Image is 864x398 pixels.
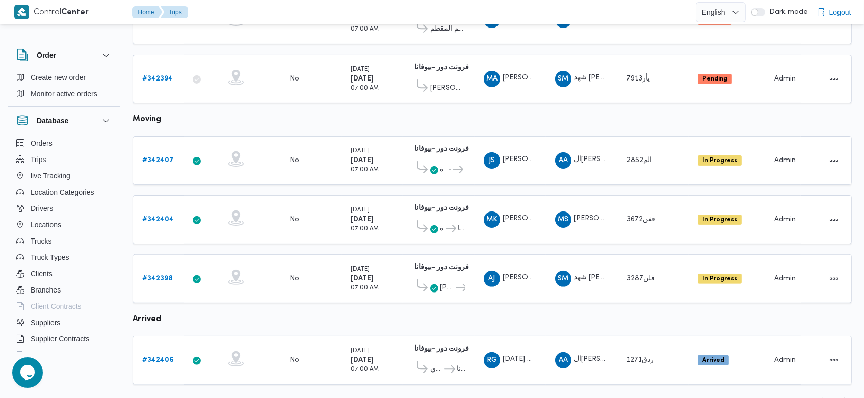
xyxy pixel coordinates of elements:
[626,357,654,363] span: ردق1271
[702,276,737,282] b: In Progress
[414,264,469,271] b: فرونت دور -بيوفانا
[12,266,116,282] button: Clients
[142,273,173,285] a: #342398
[574,75,707,82] span: شهد [PERSON_NAME] [PERSON_NAME]
[430,363,443,376] span: قسم المعادي
[702,357,724,363] b: Arrived
[31,235,51,247] span: Trucks
[351,75,374,82] b: [DATE]
[489,152,495,169] span: JS
[142,216,174,223] b: # 342404
[12,331,116,347] button: Supplier Contracts
[290,74,299,84] div: No
[142,357,174,363] b: # 342406
[132,6,163,18] button: Home
[12,282,116,298] button: Branches
[12,86,116,102] button: Monitor active orders
[813,2,855,22] button: Logout
[484,211,500,228] div: Mahmood Kamal Abadalghni Mahmood Ibrahem
[161,6,188,18] button: Trips
[702,157,737,164] b: In Progress
[626,216,656,223] span: قفن3672
[440,223,444,235] span: قسم الجيزة
[62,9,89,16] b: Center
[351,67,370,72] small: [DATE]
[12,135,116,151] button: Orders
[702,217,737,223] b: In Progress
[440,164,447,176] span: قسم ثان القاهرة الجديدة
[290,215,299,224] div: No
[503,216,621,222] span: [PERSON_NAME] [PERSON_NAME]
[12,217,116,233] button: Locations
[414,146,469,152] b: فرونت دور -بيوفانا
[16,49,112,61] button: Order
[290,156,299,165] div: No
[414,205,469,211] b: فرونت دور -بيوفانا
[31,284,61,296] span: Branches
[555,271,571,287] div: Shahad Mustfi Ahmad Abadah Abas Hamodah
[414,346,469,352] b: فرونت دور -بيوفانا
[488,271,495,287] span: AJ
[774,275,796,282] span: Admin
[351,86,379,91] small: 07:00 AM
[503,156,621,163] span: [PERSON_NAME] [PERSON_NAME]
[31,349,56,361] span: Devices
[558,71,568,87] span: SM
[16,115,112,127] button: Database
[8,135,120,356] div: Database
[142,214,174,226] a: #342404
[465,164,465,176] span: فرونت دور -بيوفانا
[774,216,796,223] span: Admin
[351,267,370,272] small: [DATE]
[10,357,43,388] iframe: chat widget
[142,354,174,366] a: #342406
[503,275,621,281] span: [PERSON_NAME] [PERSON_NAME]
[12,151,116,168] button: Trips
[31,153,46,166] span: Trips
[826,71,842,87] button: Actions
[698,74,732,84] span: Pending
[414,64,469,71] b: فرونت دور -بيوفانا
[559,152,568,169] span: AA
[430,82,465,94] span: [PERSON_NAME]
[555,211,571,228] div: Muhammad Slah Abadalltaif Alshrif
[31,88,97,100] span: Monitor active orders
[290,356,299,365] div: No
[698,274,742,284] span: In Progress
[626,75,650,82] span: يأر7913
[457,363,465,376] span: فرونت دور -بيوفانا
[351,285,379,291] small: 07:00 AM
[826,271,842,287] button: Actions
[351,157,374,164] b: [DATE]
[626,157,652,164] span: الم2852
[555,71,571,87] div: Shahad Mustfi Ahmad Abadah Abas Hamodah
[574,356,639,363] span: ال[PERSON_NAME]
[12,184,116,200] button: Location Categories
[142,154,174,167] a: #342407
[440,282,455,294] span: [PERSON_NAME]
[574,216,632,222] span: [PERSON_NAME]
[484,352,500,368] div: Rmdhan Ghrib Muhammad Abadallah
[31,316,60,329] span: Suppliers
[142,275,173,282] b: # 342398
[698,215,742,225] span: In Progress
[486,71,498,87] span: MA
[37,115,68,127] h3: Database
[31,333,89,345] span: Supplier Contracts
[829,6,851,18] span: Logout
[12,69,116,86] button: Create new order
[826,211,842,228] button: Actions
[133,116,161,123] b: moving
[12,200,116,217] button: Drivers
[31,137,53,149] span: Orders
[351,275,374,282] b: [DATE]
[574,275,707,281] span: شهد [PERSON_NAME] [PERSON_NAME]
[12,249,116,266] button: Truck Types
[458,223,465,235] span: فرونت دور -بيوفانا
[555,352,571,368] div: Alsaid Ahmad Alsaid Ibrahem
[31,268,53,280] span: Clients
[8,69,120,106] div: Order
[559,352,568,368] span: AA
[702,76,727,82] b: Pending
[31,251,69,263] span: Truck Types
